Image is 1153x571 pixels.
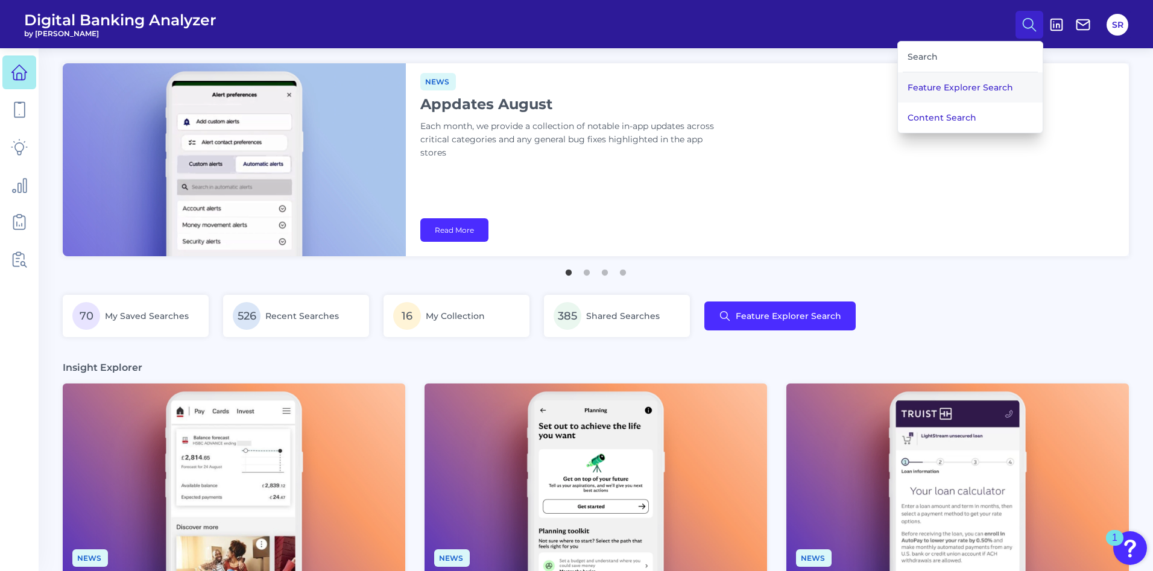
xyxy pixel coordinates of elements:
button: Feature Explorer Search [704,301,856,330]
span: My Collection [426,311,485,321]
span: Recent Searches [265,311,339,321]
button: 4 [617,263,629,276]
div: Search [903,42,1038,72]
span: My Saved Searches [105,311,189,321]
span: News [796,549,832,567]
button: Feature Explorer Search [898,72,1043,103]
a: 16My Collection [384,295,529,337]
a: News [420,75,456,87]
button: 2 [581,263,593,276]
span: 16 [393,302,421,330]
a: News [72,552,108,563]
button: Open Resource Center, 1 new notification [1113,531,1147,565]
p: Each month, we provide a collection of notable in-app updates across critical categories and any ... [420,120,722,160]
button: Content Search [898,103,1043,133]
span: 526 [233,302,261,330]
button: 3 [599,263,611,276]
a: News [796,552,832,563]
span: Feature Explorer Search [736,311,841,321]
span: News [72,549,108,567]
h1: Appdates August [420,95,722,113]
span: News [434,549,470,567]
img: bannerImg [63,63,406,256]
button: 1 [563,263,575,276]
span: 70 [72,302,100,330]
span: Shared Searches [586,311,660,321]
span: News [420,73,456,90]
button: SR [1107,14,1128,36]
h3: Insight Explorer [63,361,142,374]
span: by [PERSON_NAME] [24,29,216,38]
div: 1 [1112,538,1117,554]
a: 70My Saved Searches [63,295,209,337]
a: Read More [420,218,488,242]
span: Digital Banking Analyzer [24,11,216,29]
a: 385Shared Searches [544,295,690,337]
span: 385 [554,302,581,330]
a: News [434,552,470,563]
a: 526Recent Searches [223,295,369,337]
